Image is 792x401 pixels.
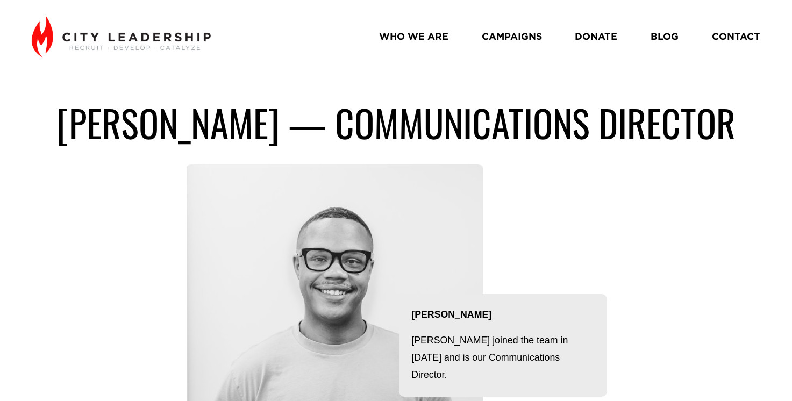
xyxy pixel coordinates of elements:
[575,27,617,47] a: DONATE
[379,27,448,47] a: WHO WE ARE
[482,27,542,47] a: CAMPAIGNS
[32,16,211,58] img: City Leadership - Recruit. Develop. Catalyze.
[411,309,491,320] strong: [PERSON_NAME]
[32,100,760,146] h1: [PERSON_NAME] — communications director
[411,332,595,384] p: [PERSON_NAME] joined the team in [DATE] and is our Communications Director.
[712,27,760,47] a: CONTACT
[651,27,679,47] a: BLOG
